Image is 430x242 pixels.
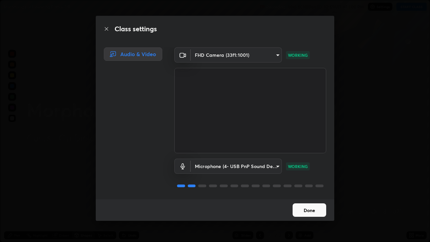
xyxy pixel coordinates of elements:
p: WORKING [288,163,308,169]
div: FHD Camera (33f1:1001) [191,159,282,174]
div: Audio & Video [104,47,162,61]
h2: Class settings [115,24,157,34]
div: FHD Camera (33f1:1001) [191,47,282,63]
p: WORKING [288,52,308,58]
button: Done [293,203,326,217]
